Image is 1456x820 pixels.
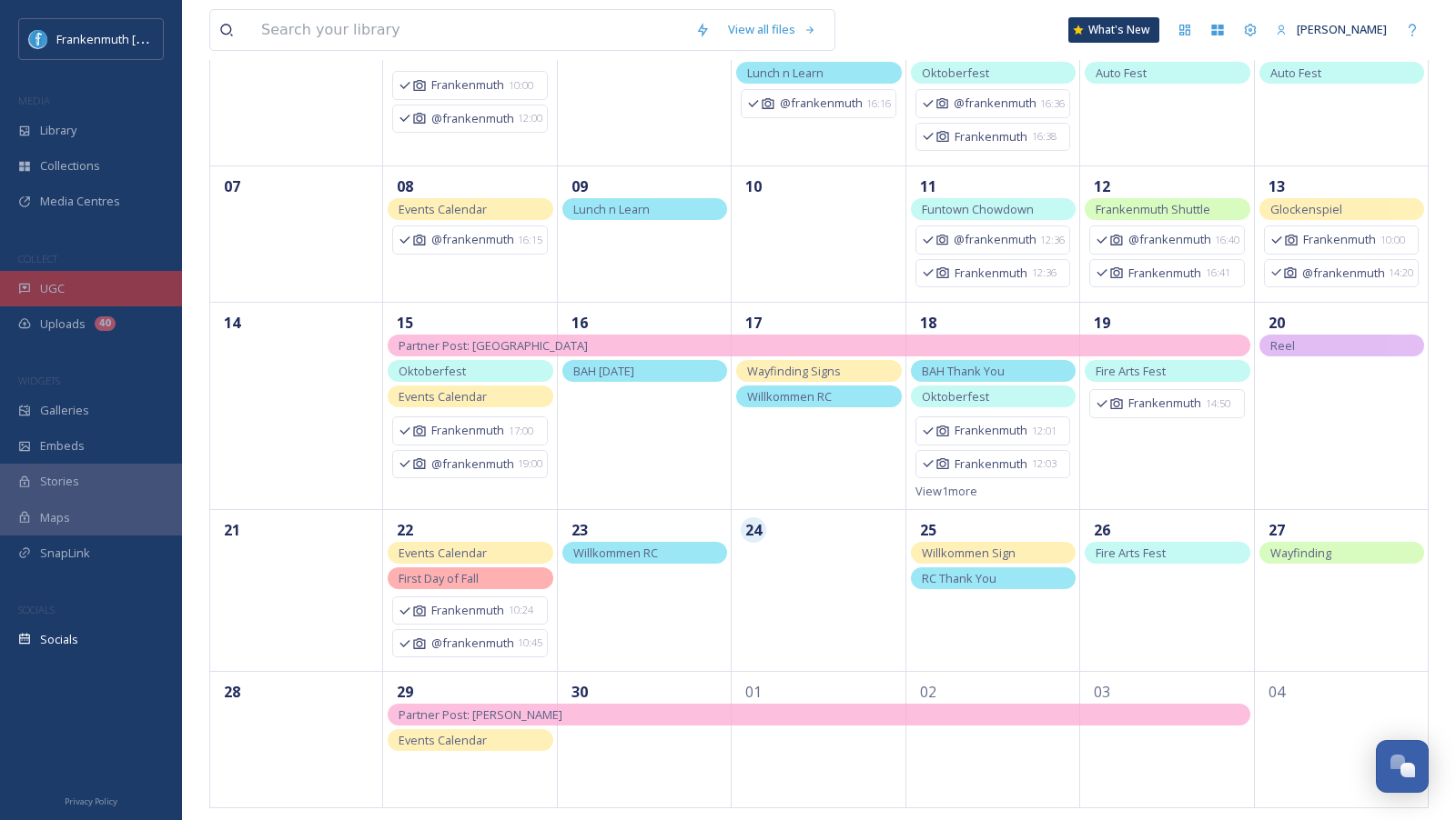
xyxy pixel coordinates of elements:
[399,337,588,354] span: Partner Post: [GEOGRAPHIC_DATA]
[399,570,479,586] span: First Day of Fall
[1089,174,1115,199] span: 12
[1264,310,1289,335] span: 20
[741,679,766,705] span: 01
[40,402,89,419] span: Galleries
[252,10,686,50] input: Search your library
[219,679,245,705] span: 28
[1089,679,1115,705] span: 03
[392,517,418,543] span: 22
[431,455,513,473] span: @frankenmuth
[431,76,504,94] span: Frankenmuth
[955,455,1027,473] span: Frankenmuth
[719,12,825,47] a: View all files
[1096,65,1147,81] span: Auto Fest
[567,517,592,543] span: 23
[915,174,941,199] span: 11
[40,545,90,562] span: SnapLink
[1206,396,1230,412] span: 14:50
[56,30,194,47] span: Frankenmuth [US_STATE]
[747,363,841,379] span: Wayfinding Signs
[18,603,55,616] span: SOCIALS
[1032,265,1057,281] span: 12:36
[741,310,766,335] span: 17
[747,388,832,405] span: Willkommen RC
[95,316,116,331] div: 40
[1264,517,1289,543] span: 27
[518,111,542,126] span: 12:00
[1267,12,1396,47] a: [PERSON_NAME]
[1096,201,1210,217] span: Frankenmuth Shuttle
[509,603,533,618] span: 10:24
[399,706,562,723] span: Partner Post: [PERSON_NAME]
[431,231,513,248] span: @frankenmuth
[18,374,60,387] span: WIDGETS
[40,473,79,490] span: Stories
[518,233,542,248] span: 16:15
[1302,265,1384,282] span: @frankenmuth
[18,252,57,265] span: COLLECT
[399,201,487,217] span: Events Calendar
[65,789,117,811] a: Privacy Policy
[573,201,650,217] span: Lunch n Learn
[915,483,977,499] span: View 1 more
[40,437,85,455] span: Embeds
[40,631,78,648] span: Socials
[392,310,418,335] span: 15
[509,78,533,94] span: 10:00
[40,509,70,526] span: Maps
[1264,679,1289,705] span: 04
[1264,174,1289,199] span: 13
[922,65,989,81] span: Oktoberfest
[922,388,989,405] span: Oktoberfest
[954,95,1036,112] span: @frankenmuth
[399,388,487,405] span: Events Calendar
[915,517,941,543] span: 25
[40,122,76,139] span: Library
[1270,65,1321,81] span: Auto Fest
[65,795,117,807] span: Privacy Policy
[1032,424,1057,439] span: 12:01
[399,363,466,379] span: Oktoberfest
[955,128,1027,145] span: Frankenmuth
[1032,456,1057,472] span: 12:03
[747,65,824,81] span: Lunch n Learn
[915,679,941,705] span: 02
[1303,231,1376,248] span: Frankenmuth
[1128,395,1201,412] span: Frankenmuth
[922,570,996,586] span: RC Thank You
[29,30,47,48] img: Social%20Media%20PFP%202025.jpg
[573,545,658,561] span: Willkommen RC
[431,422,504,439] span: Frankenmuth
[1068,17,1159,43] div: What's New
[1376,740,1429,793] button: Open Chat
[573,363,634,379] span: BAH [DATE]
[955,422,1027,439] span: Frankenmuth
[1089,310,1115,335] span: 19
[1089,517,1115,543] span: 26
[780,95,862,112] span: @frankenmuth
[509,424,533,439] span: 17:00
[1206,265,1230,281] span: 16:41
[1096,545,1166,561] span: Fire Arts Fest
[392,174,418,199] span: 08
[431,635,513,652] span: @frankenmuth
[518,456,542,472] span: 19:00
[40,157,100,175] span: Collections
[399,732,487,748] span: Events Calendar
[518,635,542,651] span: 10:45
[866,96,891,112] span: 16:16
[1215,233,1239,248] span: 16:40
[1270,201,1342,217] span: Glockenspiel
[1270,545,1331,561] span: Wayfinding
[1040,233,1065,248] span: 12:36
[1297,21,1387,37] span: [PERSON_NAME]
[219,174,245,199] span: 07
[431,110,513,127] span: @frankenmuth
[954,231,1036,248] span: @frankenmuth
[567,310,592,335] span: 16
[40,280,65,297] span: UGC
[219,310,245,335] span: 14
[741,517,766,543] span: 24
[1096,363,1166,379] span: Fire Arts Fest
